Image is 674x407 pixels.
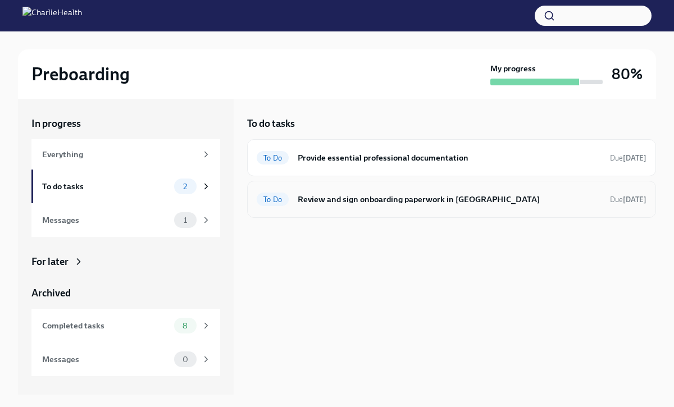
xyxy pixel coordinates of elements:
a: Messages1 [31,203,220,237]
span: September 18th, 2025 09:00 [610,153,646,163]
div: Everything [42,148,197,161]
div: Completed tasks [42,319,170,332]
span: 0 [176,355,195,364]
span: To Do [257,195,289,204]
div: Messages [42,214,170,226]
h3: 80% [612,64,643,84]
span: 2 [176,182,194,191]
h6: Provide essential professional documentation [298,152,601,164]
span: 8 [176,322,194,330]
span: Due [610,195,646,204]
a: To DoReview and sign onboarding paperwork in [GEOGRAPHIC_DATA]Due[DATE] [257,190,646,208]
a: To DoProvide essential professional documentationDue[DATE] [257,149,646,167]
span: 1 [177,216,194,225]
span: To Do [257,154,289,162]
a: Archived [31,286,220,300]
a: Completed tasks8 [31,309,220,342]
span: September 22nd, 2025 09:00 [610,194,646,205]
a: In progress [31,117,220,130]
div: For later [31,255,69,268]
div: To do tasks [42,180,170,193]
img: CharlieHealth [22,7,82,25]
a: Everything [31,139,220,170]
h6: Review and sign onboarding paperwork in [GEOGRAPHIC_DATA] [298,193,601,205]
a: Messages0 [31,342,220,376]
span: Due [610,154,646,162]
a: For later [31,255,220,268]
strong: [DATE] [623,195,646,204]
h2: Preboarding [31,63,130,85]
div: Messages [42,353,170,365]
strong: [DATE] [623,154,646,162]
strong: My progress [490,63,536,74]
a: To do tasks2 [31,170,220,203]
h5: To do tasks [247,117,295,130]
